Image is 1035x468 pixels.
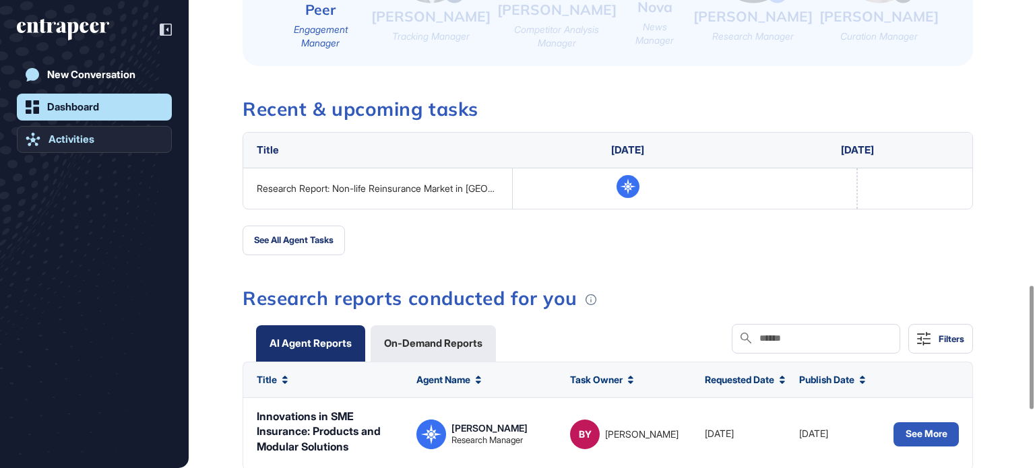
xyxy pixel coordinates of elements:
[243,226,345,255] button: See All Agent Tasks
[693,7,813,26] div: [PERSON_NAME]
[893,422,959,446] button: See More
[513,133,743,168] th: [DATE]
[908,324,973,354] button: Filters
[392,30,470,43] div: Tracking Manager
[257,374,277,385] span: Title
[416,374,470,385] span: Agent Name
[819,7,939,26] div: [PERSON_NAME]
[384,338,482,348] div: On-Demand Reports
[17,126,172,153] a: Activities
[743,133,972,168] th: [DATE]
[840,30,918,43] div: Curation Manager
[257,409,403,454] div: Innovations in SME Insurance: Products and Modular Solutions
[623,20,687,46] div: News Manager
[17,61,172,88] a: New Conversation
[49,133,94,145] div: Activities
[17,94,172,121] a: Dashboard
[497,23,617,49] div: Competitor Analysis Manager
[270,338,352,348] div: AI Agent Reports
[705,428,734,439] span: [DATE]
[570,420,600,449] div: BY
[712,30,794,43] div: Research Manager
[799,428,828,439] span: [DATE]
[799,374,854,385] span: Publish Date
[451,424,528,433] div: [PERSON_NAME]
[605,430,679,439] div: [PERSON_NAME]
[243,289,973,308] h3: Research reports conducted for you
[371,7,491,26] div: [PERSON_NAME]
[277,23,365,49] div: Engagement Manager
[451,436,523,444] div: Research Manager
[257,183,499,194] div: Research Report: Non-life Reinsurance Market in [GEOGRAPHIC_DATA]
[939,333,964,344] div: Filters
[47,69,135,81] div: New Conversation
[243,133,513,168] th: Title
[243,100,973,119] h3: Recent & upcoming tasks
[17,19,109,40] div: entrapeer-logo
[570,374,623,385] span: Task Owner
[47,101,99,113] div: Dashboard
[705,374,774,385] span: Requested Date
